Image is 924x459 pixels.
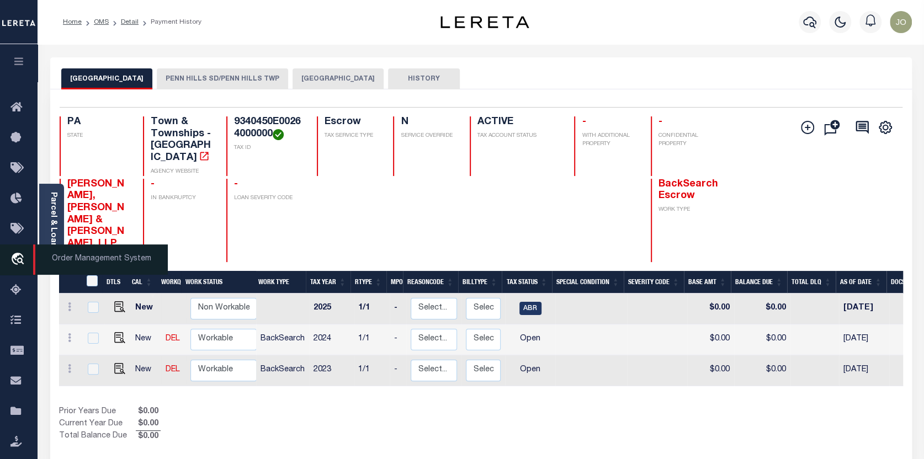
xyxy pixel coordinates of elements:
span: $0.00 [136,431,161,443]
th: &nbsp;&nbsp;&nbsp;&nbsp;&nbsp;&nbsp;&nbsp;&nbsp;&nbsp;&nbsp; [59,271,80,293]
p: WORK TYPE [659,206,721,214]
span: $0.00 [136,418,161,430]
td: BackSearch [256,355,309,386]
th: Severity Code: activate to sort column ascending [624,271,684,293]
th: CAL: activate to sort column ascending [128,271,157,293]
td: $0.00 [734,293,790,324]
li: Payment History [139,17,201,27]
td: $0.00 [687,324,734,355]
a: Home [63,19,82,25]
td: Open [505,324,555,355]
a: Parcel & Loan [49,192,57,248]
button: [GEOGRAPHIC_DATA] [61,68,152,89]
td: $0.00 [734,355,790,386]
th: Work Type [254,271,306,293]
td: - [390,324,406,355]
span: [PERSON_NAME], [PERSON_NAME] & [PERSON_NAME], LLP [67,179,124,249]
th: Total DLQ: activate to sort column ascending [787,271,836,293]
td: New [131,324,161,355]
td: Total Balance Due [59,430,136,442]
p: TAX SERVICE TYPE [325,132,380,140]
td: [DATE] [839,324,889,355]
a: Detail [121,19,139,25]
th: MPO [386,271,403,293]
th: Special Condition: activate to sort column ascending [552,271,624,293]
td: Prior Years Due [59,406,136,418]
p: TAX ACCOUNT STATUS [477,132,561,140]
p: CONFIDENTIAL PROPERTY [659,132,721,148]
th: DTLS [102,271,128,293]
button: [GEOGRAPHIC_DATA] [293,68,384,89]
p: LOAN SEVERITY CODE [234,194,304,202]
td: [DATE] [839,355,889,386]
span: - [582,117,586,127]
th: Tax Year: activate to sort column ascending [306,271,351,293]
td: New [131,355,161,386]
p: AGENCY WEBSITE [151,168,213,176]
th: RType: activate to sort column ascending [351,271,386,293]
i: travel_explore [10,253,28,267]
th: Docs [886,271,906,293]
p: SERVICE OVERRIDE [401,132,456,140]
td: - [390,355,406,386]
h4: N [401,116,456,129]
th: BillType: activate to sort column ascending [458,271,502,293]
span: ABR [519,302,541,315]
a: OMS [94,19,109,25]
span: - [151,179,155,189]
h4: PA [67,116,130,129]
td: New [131,293,161,324]
td: $0.00 [687,293,734,324]
a: DEL [166,366,180,373]
h4: Escrow [325,116,380,129]
span: - [659,117,662,127]
td: 1/1 [354,355,390,386]
td: $0.00 [687,355,734,386]
td: $0.00 [734,324,790,355]
th: &nbsp; [80,271,103,293]
th: Base Amt: activate to sort column ascending [684,271,731,293]
td: 2025 [309,293,354,324]
img: logo-dark.svg [440,16,529,28]
p: IN BANKRUPTCY [151,194,213,202]
span: - [234,179,238,189]
td: [DATE] [839,293,889,324]
p: TAX ID [234,144,304,152]
th: Balance Due: activate to sort column ascending [731,271,787,293]
th: Work Status [181,271,256,293]
p: STATE [67,132,130,140]
th: WorkQ [157,271,181,293]
th: As of Date: activate to sort column ascending [836,271,886,293]
span: Order Management System [33,244,168,275]
span: $0.00 [136,406,161,418]
h4: ACTIVE [477,116,561,129]
h4: 9340450E00264000000 [234,116,304,140]
td: - [390,293,406,324]
td: BackSearch [256,324,309,355]
td: Open [505,355,555,386]
td: Current Year Due [59,418,136,430]
button: HISTORY [388,68,460,89]
td: 2023 [309,355,354,386]
td: 1/1 [354,324,390,355]
h4: Town & Townships - [GEOGRAPHIC_DATA] [151,116,213,164]
p: WITH ADDITIONAL PROPERTY [582,132,638,148]
button: PENN HILLS SD/PENN HILLS TWP [157,68,288,89]
td: 1/1 [354,293,390,324]
a: DEL [166,335,180,343]
span: BackSearch Escrow [659,179,718,201]
img: svg+xml;base64,PHN2ZyB4bWxucz0iaHR0cDovL3d3dy53My5vcmcvMjAwMC9zdmciIHBvaW50ZXItZXZlbnRzPSJub25lIi... [890,11,912,33]
th: ReasonCode: activate to sort column ascending [403,271,458,293]
th: Tax Status: activate to sort column ascending [502,271,552,293]
td: 2024 [309,324,354,355]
